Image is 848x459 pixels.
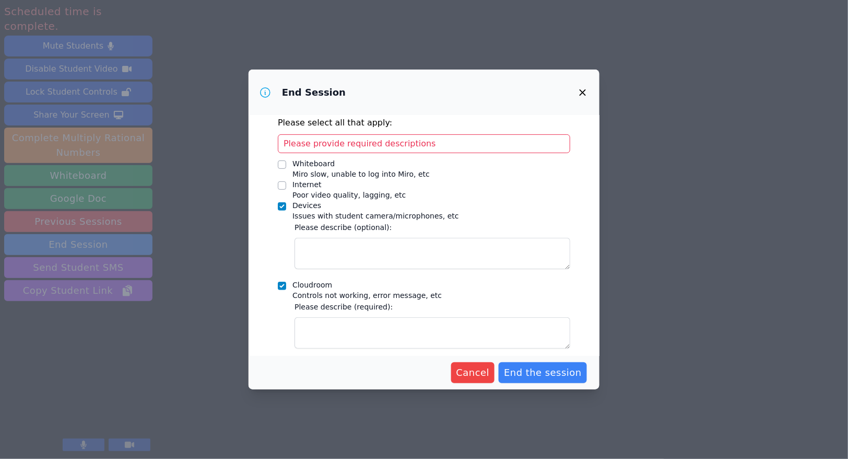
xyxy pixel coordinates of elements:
[295,301,570,313] label: Please describe (required):
[456,365,490,380] span: Cancel
[292,170,430,178] span: Miro slow, unable to log into Miro, etc
[278,117,570,129] p: Please select all that apply:
[292,179,406,190] div: Internet
[292,191,406,199] span: Poor video quality, lagging, etc
[295,221,570,234] label: Please describe (optional):
[499,362,587,383] button: End the session
[504,365,582,380] span: End the session
[292,158,430,169] div: Whiteboard
[282,86,346,99] h3: End Session
[451,362,495,383] button: Cancel
[292,291,442,300] span: Controls not working, error message, etc
[292,280,442,290] div: Cloudroom
[292,200,459,211] div: Devices
[292,212,459,220] span: Issues with student camera/microphones, etc
[284,139,436,148] span: Please provide required descriptions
